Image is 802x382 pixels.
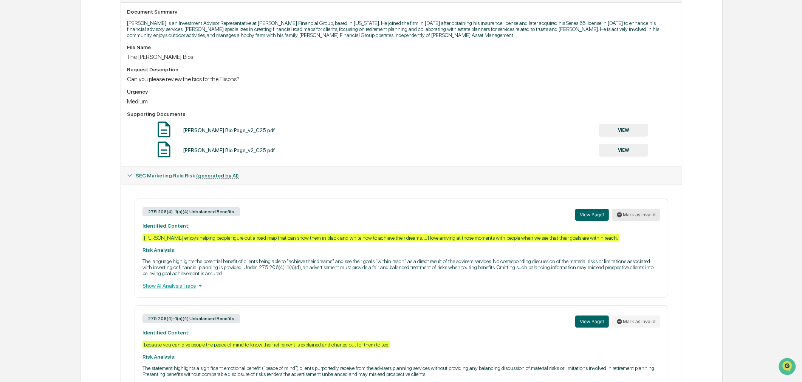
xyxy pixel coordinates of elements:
[142,341,390,348] div: because you can give people the peace of mind to know their retirement is explained and charted o...
[15,103,21,109] img: 1746055101610-c473b297-6a78-478c-a979-82029cc54cd1
[155,140,173,159] img: Document Icon
[55,135,61,141] div: 🗄️
[5,131,52,145] a: 🖐️Preclearance
[142,258,660,276] p: The language highlights the potential benefit of clients being able to "achieve their dreams" and...
[121,166,681,185] div: SEC Marketing Rule Risk (generated by AI)
[121,2,681,166] div: Document Summary (generated by AI)
[142,223,189,229] strong: Identified Content:
[142,314,240,323] div: 275.206(4)-1(a)(4) Unbalanced Benefits
[127,20,675,38] p: [PERSON_NAME] is an Investment Advisor Representative at [PERSON_NAME] Financial Group, based in ...
[8,58,21,71] img: 1746055101610-c473b297-6a78-478c-a979-82029cc54cd1
[127,111,675,117] div: Supporting Documents
[8,84,51,90] div: Past conversations
[155,120,173,139] img: Document Icon
[196,173,239,179] u: (generated by AI)
[63,103,65,109] span: •
[612,316,660,328] button: Mark as invalid
[183,147,275,153] div: [PERSON_NAME] Bio Page_v2_C25.pdf
[127,53,675,60] div: The [PERSON_NAME] Bios
[142,354,175,360] strong: Risk Analysis:
[127,9,675,15] div: Document Summary
[142,365,660,377] p: The statement highlights a significant emotional benefit ("peace of mind") clients purportedly re...
[575,209,609,221] button: View Page1
[575,316,609,328] button: View Page1
[127,98,675,105] div: Medium
[127,75,675,83] div: Can you please review the bios for the Elisons?
[117,82,138,91] button: See all
[75,167,91,173] span: Pylon
[142,234,619,242] div: [PERSON_NAME] enjoys helping people figure out a road map that can show them in black and white h...
[15,134,49,142] span: Preclearance
[778,357,798,377] iframe: Open customer support
[142,247,175,253] strong: Risk Analysis:
[127,44,675,50] div: File Name
[127,89,675,95] div: Urgency
[136,173,239,179] span: SEC Marketing Rule Risk
[612,209,660,221] button: Mark as invalid
[8,16,138,28] p: How can we help?
[8,149,14,155] div: 🔎
[129,60,138,69] button: Start new chat
[8,135,14,141] div: 🖐️
[26,65,96,71] div: We're available if you need us!
[127,66,675,72] div: Request Description
[53,166,91,173] a: Powered byPylon
[142,330,189,336] strong: Identified Content:
[8,95,20,108] img: Cameron Burns
[142,207,240,216] div: 275.206(4)-1(a)(4) Unbalanced Benefits
[599,144,648,157] button: VIEW
[5,145,51,159] a: 🔎Data Lookup
[142,282,660,290] div: Show AI Analysis Trace
[26,58,124,65] div: Start new chat
[15,148,48,156] span: Data Lookup
[52,131,97,145] a: 🗄️Attestations
[183,127,275,133] div: [PERSON_NAME] Bio Page_v2_C25.pdf
[67,103,82,109] span: [DATE]
[62,134,94,142] span: Attestations
[599,124,648,137] button: VIEW
[23,103,61,109] span: [PERSON_NAME]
